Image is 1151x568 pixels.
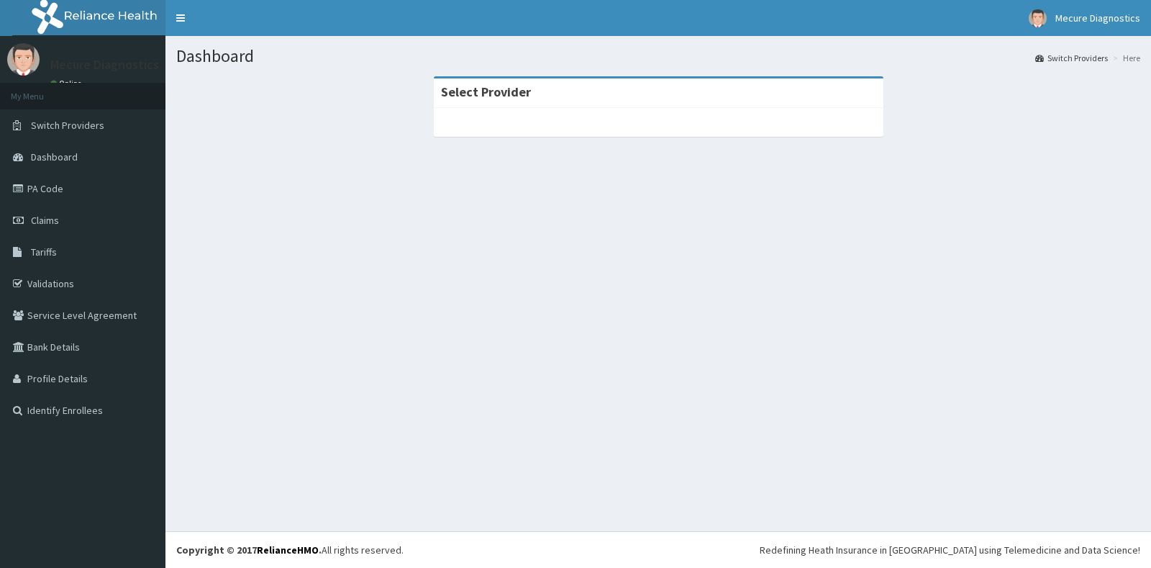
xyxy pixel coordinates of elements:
[760,543,1140,557] div: Redefining Heath Insurance in [GEOGRAPHIC_DATA] using Telemedicine and Data Science!
[257,544,319,556] a: RelianceHMO
[7,43,40,76] img: User Image
[1055,12,1140,24] span: Mecure Diagnostics
[1035,52,1108,64] a: Switch Providers
[176,47,1140,66] h1: Dashboard
[31,150,78,163] span: Dashboard
[31,245,57,258] span: Tariffs
[31,119,104,132] span: Switch Providers
[165,531,1151,568] footer: All rights reserved.
[31,214,59,227] span: Claims
[1109,52,1140,64] li: Here
[50,58,159,71] p: Mecure Diagnostics
[176,544,322,556] strong: Copyright © 2017 .
[1029,9,1047,27] img: User Image
[441,84,531,100] strong: Select Provider
[50,78,85,89] a: Online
